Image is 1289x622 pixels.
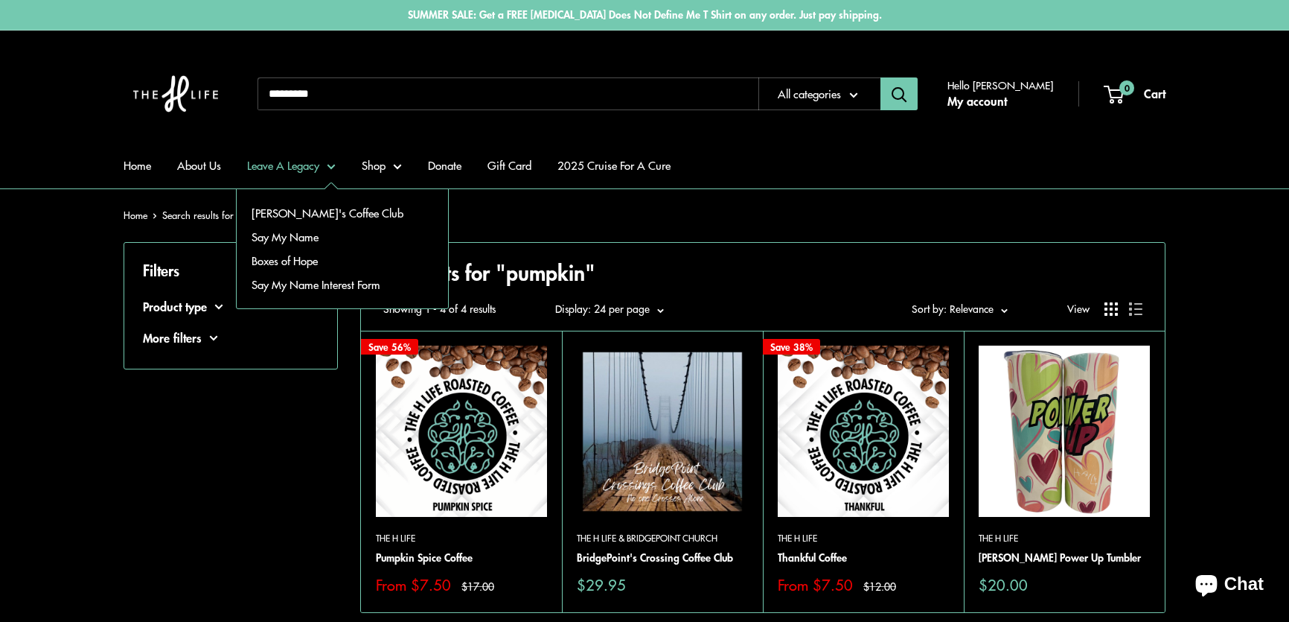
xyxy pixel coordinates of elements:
img: The H Life [124,45,228,142]
a: Pumpkin Spice CoffeePumpkin Spice Coffee [376,346,547,517]
a: The H Life [778,532,949,546]
a: The H Life [376,532,547,546]
a: [PERSON_NAME]'s Coffee Club [237,201,448,225]
img: Pumpkin Spice Coffee [376,346,547,517]
span: Search results for "pumpkin" [162,208,281,222]
button: Product type [143,296,319,318]
a: 0 Cart [1105,83,1165,105]
button: Display products as list [1129,302,1142,316]
a: Thankful Coffee [778,550,949,566]
span: $29.95 [577,577,626,592]
a: Home [124,155,151,176]
a: Donate [428,155,461,176]
a: Say My Name Interest Form [237,273,448,296]
button: Display products as grid [1104,302,1118,316]
span: $12.00 [863,581,896,591]
a: 2025 Cruise For A Cure [557,155,671,176]
label: Display: [555,299,591,318]
span: Hello [PERSON_NAME] [947,75,1053,95]
a: [PERSON_NAME] Power Up Tumbler [979,550,1150,566]
button: Sort by: Relevance [912,299,1008,318]
span: Cart [1144,84,1165,102]
img: Hailey Acevedo's Power Up Tumbler [979,346,1150,517]
a: Leave A Legacy [247,155,336,176]
input: Search... [258,77,758,110]
img: Thankful Coffee [778,346,949,517]
a: The H Life [979,532,1150,546]
inbox-online-store-chat: Shopify online store chat [1182,562,1277,610]
img: BridgePoint's Crossing Coffee Club [577,346,748,517]
span: From $7.50 [376,577,451,592]
a: Pumpkin Spice Coffee [376,550,547,566]
p: Filters [143,256,319,284]
a: Boxes of Hope [237,249,448,273]
span: $20.00 [979,577,1028,592]
span: Save 56% [361,339,418,355]
a: Say My Name [237,225,448,249]
span: Save 38% [763,339,820,355]
span: From $7.50 [778,577,853,592]
nav: Breadcrumb [124,206,281,224]
span: $17.00 [461,581,494,591]
button: Search [880,77,918,110]
span: Sort by: Relevance [912,301,994,316]
button: More filters [143,327,319,349]
a: Gift Card [487,155,531,176]
a: Shop [362,155,402,176]
span: View [1067,299,1090,318]
h1: Products for "pumpkin" [383,258,1142,288]
a: BridgePoint's Crossing Coffee Club [577,550,748,566]
a: The H Life & BridgePoint Church [577,532,748,546]
a: Home [124,208,147,222]
a: My account [947,90,1007,112]
span: 24 per page [594,301,650,316]
span: 0 [1119,80,1134,95]
button: 24 per page [594,299,664,318]
a: About Us [177,155,221,176]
